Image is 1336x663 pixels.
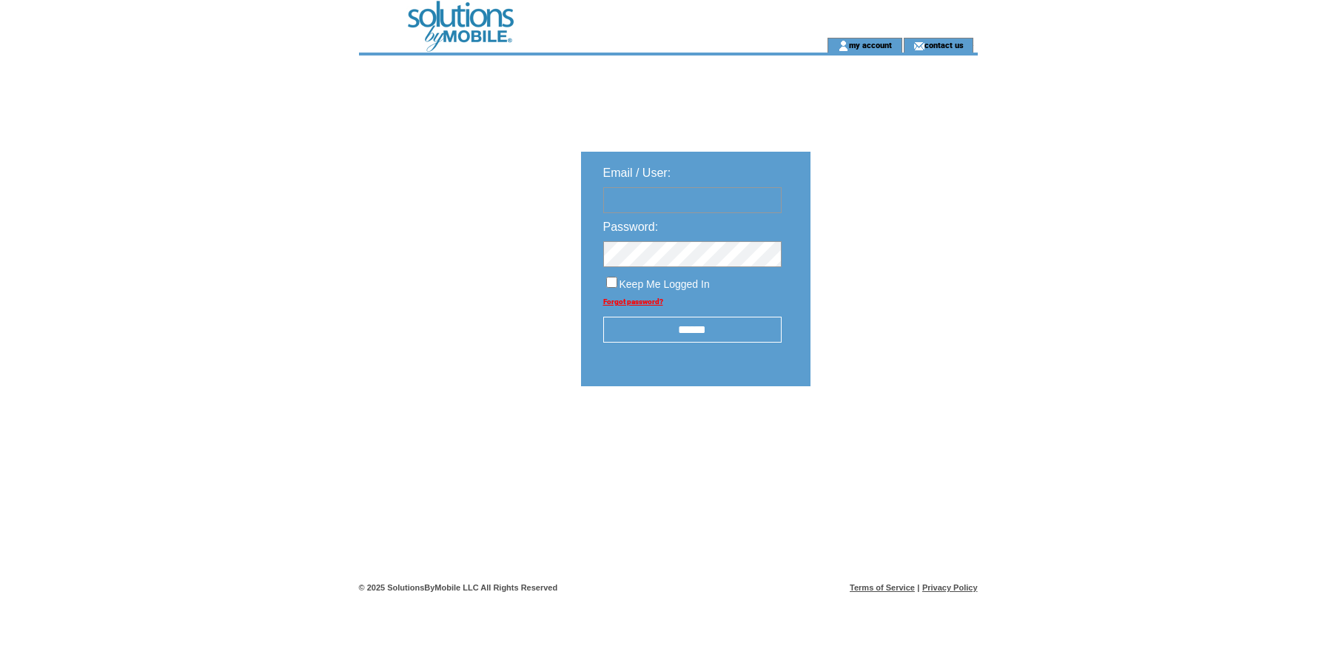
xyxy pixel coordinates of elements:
[913,40,924,52] img: contact_us_icon.gif
[603,166,671,179] span: Email / User:
[850,583,915,592] a: Terms of Service
[838,40,849,52] img: account_icon.gif
[359,583,558,592] span: © 2025 SolutionsByMobile LLC All Rights Reserved
[853,423,927,442] img: transparent.png
[922,583,978,592] a: Privacy Policy
[849,40,892,50] a: my account
[603,297,663,306] a: Forgot password?
[620,278,710,290] span: Keep Me Logged In
[924,40,964,50] a: contact us
[917,583,919,592] span: |
[603,221,659,233] span: Password:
